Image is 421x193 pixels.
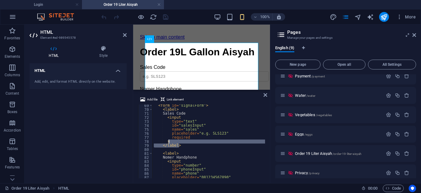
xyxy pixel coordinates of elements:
[138,171,153,175] div: 86
[367,14,374,21] i: AI Writer
[333,152,362,156] span: /order-19-liter-aisyah
[295,151,362,156] span: Order 19 Liter Aisyah
[7,47,136,57] input: Sales Code
[138,163,153,167] div: 84
[311,75,325,78] span: /payment
[394,12,418,22] button: More
[30,63,127,74] h4: HTML
[342,14,349,21] i: Pages (Ctrl+Alt+S)
[138,124,153,128] div: 74
[367,13,374,21] button: text_generator
[386,170,391,175] div: Settings
[138,112,153,116] div: 71
[276,14,282,20] i: On resize automatically adjust zoom level to fit chosen device.
[404,112,409,117] div: Remove
[293,171,383,175] div: Privacy/privacy
[295,132,313,136] span: Eggs
[138,167,153,171] div: 85
[147,96,157,103] span: Add file
[35,79,122,85] div: Add, edit, and format HTML directly on the website.
[5,185,49,192] a: Click to cancel selection. Double-click to open Pages
[386,112,391,117] div: Settings
[293,113,383,117] div: Vegetables/vegetables
[7,40,130,57] label: Sales Code
[386,151,391,156] div: Settings
[395,93,400,98] div: Duplicate
[138,160,153,163] div: 83
[404,132,409,137] div: Remove
[40,35,114,41] h3: Element #ed-989545578
[293,93,383,97] div: Water/water
[396,14,416,20] span: More
[58,185,69,192] nav: breadcrumb
[386,185,401,192] span: Code
[323,60,366,69] button: Open all
[354,14,362,21] i: Navigator
[260,13,270,21] h6: 100%
[275,45,416,57] div: Language Tabs
[362,185,378,192] h6: Session time
[295,74,325,78] span: Click to open page
[4,128,21,133] p: Accordion
[40,30,127,35] h2: HTML
[342,13,349,21] button: pages
[295,171,320,175] span: Click to open page
[7,146,18,151] p: Tables
[6,91,19,96] p: Content
[251,13,273,21] button: 100%
[395,170,400,175] div: Duplicate
[138,108,153,112] div: 70
[160,96,185,103] button: Link element
[380,14,387,21] i: Publish
[326,63,363,66] span: Open all
[306,94,315,97] span: /water
[149,13,157,21] button: reload
[5,73,20,77] p: Columns
[305,133,313,136] span: /eggs
[275,44,294,53] span: English (9)
[404,170,409,175] div: Remove
[371,63,413,66] span: All Settings
[138,148,153,152] div: 80
[330,13,337,21] button: design
[139,96,158,103] button: Add file
[293,132,383,136] div: Eggs/eggs
[409,185,416,192] button: Usercentrics
[309,171,320,175] span: /privacy
[316,113,332,117] span: /vegetables
[404,93,409,98] div: Remove
[295,112,332,117] span: Click to open page
[293,74,383,78] div: Payment/payment
[275,60,321,69] button: New page
[138,104,153,108] div: 69
[368,60,416,69] button: All Settings
[383,185,404,192] button: Code
[80,45,127,58] h4: Style
[138,132,153,136] div: 76
[5,54,20,59] p: Elements
[404,151,409,156] div: Remove
[395,73,400,79] div: Duplicate
[138,156,153,160] div: 82
[354,13,362,21] button: navigator
[138,140,153,144] div: 78
[386,132,391,137] div: Settings
[4,36,20,41] p: Favorites
[386,93,391,98] div: Settings
[368,185,378,192] span: 00 00
[138,136,153,140] div: 77
[7,10,51,15] a: Skip to main content
[138,116,153,120] div: 72
[330,14,337,21] i: Design (Ctrl+Alt+Y)
[287,35,404,41] h3: Manage your pages and settings
[58,185,69,192] span: Click to select. Double-click to edit
[30,45,80,58] h4: HTML
[138,144,153,148] div: 79
[295,93,315,98] span: Click to open page
[379,12,389,22] button: publish
[395,112,400,117] div: Duplicate
[293,152,383,156] div: Order 19 Liter Aisyah/order-19-liter-aisyah
[395,132,400,137] div: Duplicate
[35,13,82,21] img: Editor Logo
[138,175,153,179] div: 87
